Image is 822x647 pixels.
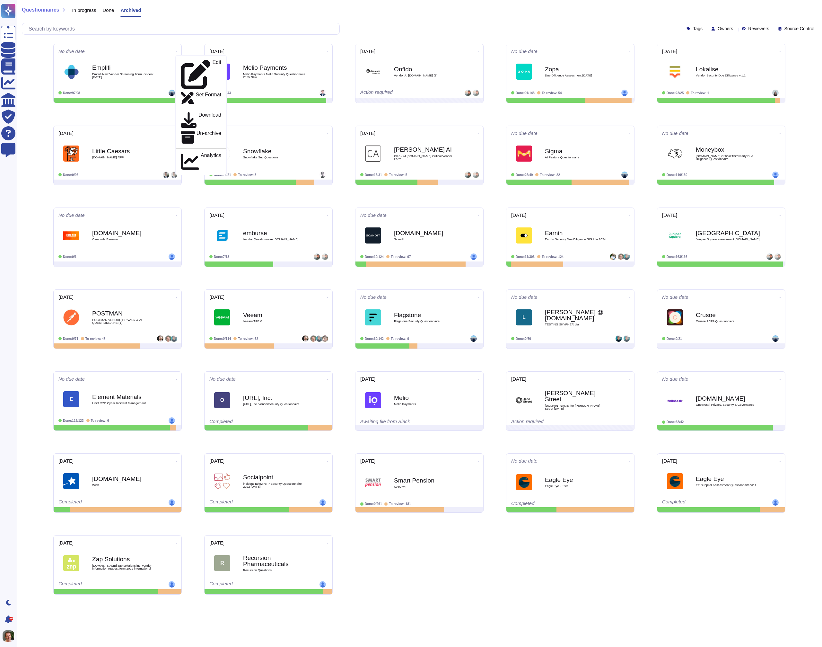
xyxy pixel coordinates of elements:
b: Zap Solutions [92,556,156,562]
span: To review: 181 [389,502,411,506]
span: To review: 1 [691,91,709,95]
img: Logo [214,473,230,489]
img: Logo [667,393,683,409]
div: Awaiting file from Slack [360,419,439,424]
span: [DATE] [360,49,375,54]
span: Done: 112/123 [63,419,84,422]
span: incident Take2 RFP Security Questionnaire 2022 [DATE] [243,482,307,488]
span: Owners [718,26,733,31]
span: [URL], Inc. VendorSecurity Questionnaire [243,403,307,406]
span: Done: 0/71 [63,337,78,341]
img: user [470,335,477,342]
img: Logo [365,227,381,244]
span: [DATE] [662,49,677,54]
img: Logo [63,227,79,244]
span: Done: 0/21 [667,337,682,341]
img: user [169,253,175,260]
span: POSTMAN VENDOR PRIVACY & AI QUESTIONNAIRE (1) [92,318,156,324]
b: Zopa [545,66,609,72]
img: user [319,499,326,506]
b: Sigma [545,148,609,154]
img: user [465,172,471,178]
img: Logo [365,475,381,491]
span: [DATE] [58,295,74,299]
span: TESTING SKYPHER Liam [545,323,609,326]
img: user [169,417,175,424]
span: Done: 0/96 [63,173,78,177]
span: No due date [662,131,688,136]
span: To review: 48 [85,337,106,341]
img: user [319,581,326,588]
span: [DATE] [58,458,74,463]
b: Lokalise [696,66,760,72]
div: Completed [209,581,288,588]
span: Melio Payments [394,403,458,406]
img: user [624,335,630,342]
span: [DOMAIN_NAME] for [PERSON_NAME] Street [DATE] [545,404,609,410]
div: Completed [58,499,137,506]
b: Moneybox [696,146,760,153]
span: No due date [58,49,85,54]
img: user [322,335,328,342]
img: user [171,335,177,342]
b: Element Materials [92,394,156,400]
div: R [214,555,230,571]
img: Logo [516,146,532,162]
span: Reviewers [748,26,769,31]
img: user [169,581,175,588]
span: [DATE] [360,377,375,381]
span: [DOMAIN_NAME] RFP [92,156,156,159]
span: [DATE] [360,131,375,136]
span: To review: 5 [389,173,407,177]
img: user [618,253,624,260]
span: Done: 119/130 [667,173,687,177]
b: [PERSON_NAME] @ [DOMAIN_NAME] [545,309,609,321]
span: No due date [511,131,538,136]
img: user [319,90,326,96]
p: Analytics [201,153,221,171]
span: Unit4 S2C Cyber Incident Management [92,402,156,405]
span: OneTrust | Privacy, Security & Governance [696,403,760,406]
img: Logo [667,146,683,162]
b: Recursion Pharmaceuticals [243,555,307,567]
span: Eagle Eye - ESG [545,484,609,488]
img: user [314,253,320,260]
b: Earnin [545,230,609,236]
div: Completed [662,499,741,506]
p: Download [198,112,221,128]
b: Eagle Eye [696,476,760,482]
span: Done: 163/166 [667,255,687,259]
span: [DOMAIN_NAME] Critical Third Party Due Diligence Questionnaire [696,155,760,161]
div: 9+ [9,617,13,621]
img: Logo [365,146,381,162]
p: Un-archive [197,131,221,145]
span: To review: 62 [238,337,258,341]
img: user [621,172,628,178]
img: Logo [365,392,381,408]
img: Logo [63,64,79,80]
span: [DATE] [209,49,224,54]
img: user [163,172,169,178]
span: [DATE] [209,213,224,217]
span: [DATE] [360,458,375,463]
span: Scandit [394,238,458,241]
b: [DOMAIN_NAME] [394,230,458,236]
div: E [63,391,79,407]
span: No due date [58,377,85,381]
span: Melio Payments Melio Security Questionnaire 2025 New [243,73,307,79]
span: No due date [58,213,85,217]
a: Edit [176,58,226,91]
div: Action required [511,419,590,424]
b: Eagle Eye [545,477,609,483]
b: Little Caesars [92,148,156,154]
b: Melio Payments [243,65,307,71]
b: Flagstone [394,312,458,318]
img: user [169,90,175,96]
span: No due date [511,295,538,299]
b: Veeam [243,312,307,318]
img: user [322,253,328,260]
span: [DATE] [511,377,526,381]
span: [DATE] [209,295,224,299]
a: Un-archive [176,129,226,146]
img: Logo [667,309,683,325]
